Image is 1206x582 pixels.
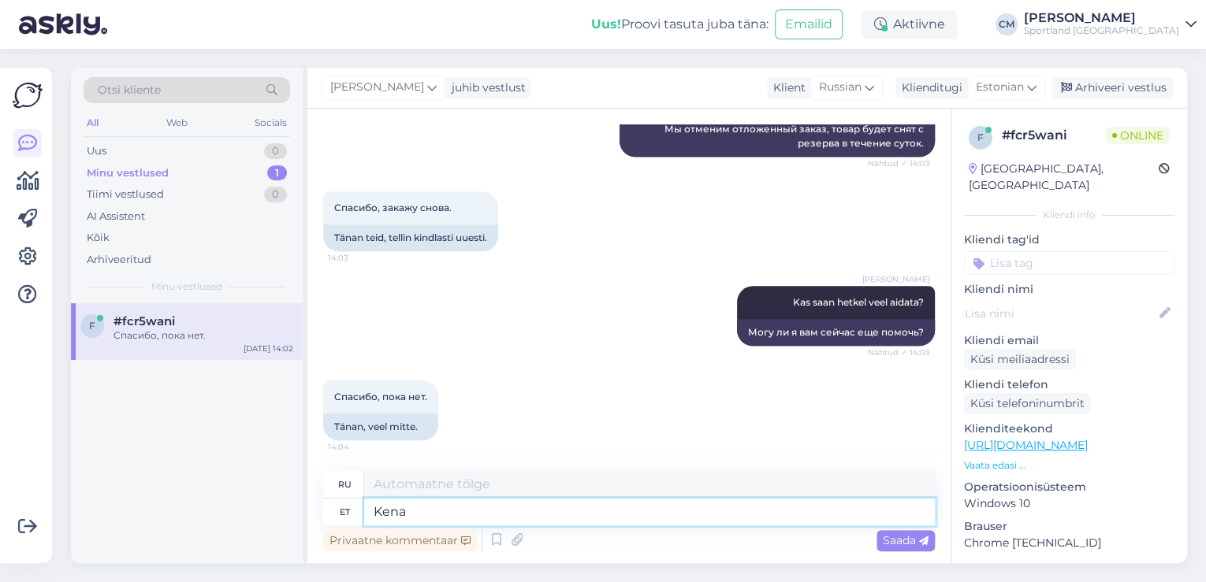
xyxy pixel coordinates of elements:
span: [PERSON_NAME] [330,79,424,96]
span: 14:03 [328,252,387,264]
span: 14:04 [328,441,387,453]
span: Russian [819,79,862,96]
div: Sportland [GEOGRAPHIC_DATA] [1024,24,1179,37]
p: Windows 10 [964,495,1174,512]
div: All [84,113,102,133]
p: Kliendi email [964,332,1174,349]
div: 0 [264,143,287,159]
div: [PERSON_NAME] [1024,12,1179,24]
div: AI Assistent [87,209,145,224]
div: 1 [267,165,287,181]
p: Vaata edasi ... [964,458,1174,473]
a: [URL][DOMAIN_NAME] [964,438,1088,452]
div: Socials [251,113,290,133]
input: Lisa nimi [965,305,1156,322]
div: Aktiivne [862,10,958,39]
div: Klient [767,80,806,96]
span: Спасибо, закажу снова. [334,202,452,213]
p: Kliendi nimi [964,281,1174,298]
span: Estonian [976,79,1024,96]
p: Kliendi tag'id [964,232,1174,248]
div: Web [163,113,191,133]
span: Minu vestlused [151,280,222,294]
div: et [340,499,350,525]
div: Tänan teid, tellin kindlasti uuesti. [323,224,498,251]
div: Minu vestlused [87,165,169,181]
div: juhib vestlust [445,80,526,96]
span: Спасибо, пока нет. [334,391,427,402]
div: Uus [87,143,106,159]
div: Tänan, veel mitte. [323,413,438,440]
div: Proovi tasuta juba täna: [591,15,769,34]
div: ru [338,471,352,498]
div: Tiimi vestlused [87,187,164,202]
b: Uus! [591,17,621,32]
span: f [89,320,95,332]
div: 0 [264,187,287,202]
span: f [977,132,984,143]
span: Kas saan hetkel veel aidata? [793,296,924,308]
div: Arhiveeritud [87,252,151,268]
textarea: Kena [364,499,935,525]
p: Chrome [TECHNICAL_ID] [964,535,1174,551]
div: Arhiveeri vestlus [1052,77,1173,98]
span: Online [1106,127,1170,144]
span: #fcr5wani [114,314,175,328]
div: CM [996,13,1018,35]
span: Saada [883,533,929,547]
div: [DATE] 14:02 [244,343,293,354]
span: [PERSON_NAME] [862,273,930,285]
div: Мы отменим отложенный заказ, товар будет снят с резерва в течение суток. [620,116,935,157]
div: # fcr5wani [1002,126,1106,145]
p: Klienditeekond [964,421,1174,437]
div: Могу ли я вам сейчас еще помочь? [737,319,935,346]
div: [GEOGRAPHIC_DATA], [GEOGRAPHIC_DATA] [969,161,1159,194]
div: Kõik [87,230,110,246]
p: Operatsioonisüsteem [964,479,1174,495]
span: Nähtud ✓ 14:03 [868,158,930,169]
div: Küsi meiliaadressi [964,349,1076,370]
div: Klienditugi [895,80,962,96]
button: Emailid [775,9,843,39]
p: Brauser [964,518,1174,535]
img: Askly Logo [13,80,43,110]
div: Küsi telefoninumbrit [964,393,1091,414]
div: Kliendi info [964,208,1174,222]
div: Спасибо, пока нет. [114,328,293,343]
span: Nähtud ✓ 14:03 [868,347,930,358]
input: Lisa tag [964,251,1174,275]
p: Kliendi telefon [964,376,1174,393]
div: Privaatne kommentaar [323,530,477,551]
span: Otsi kliente [98,82,161,98]
a: [PERSON_NAME]Sportland [GEOGRAPHIC_DATA] [1024,12,1197,37]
